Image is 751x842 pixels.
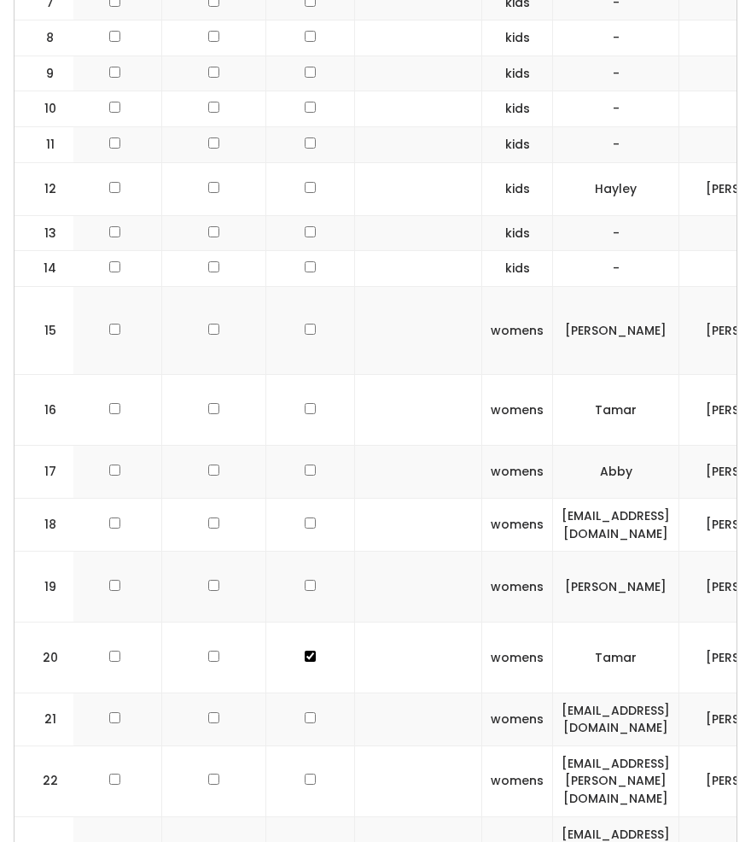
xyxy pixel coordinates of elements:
td: womens [482,499,553,552]
td: - [553,251,679,287]
td: [EMAIL_ADDRESS][DOMAIN_NAME] [553,499,679,552]
td: [PERSON_NAME] [553,286,679,374]
td: 21 [15,693,74,746]
td: womens [482,693,553,746]
td: 17 [15,445,74,498]
td: 13 [15,215,74,251]
td: 16 [15,375,74,446]
td: Tamar [553,375,679,446]
td: - [553,91,679,127]
td: womens [482,552,553,623]
td: womens [482,622,553,693]
td: [EMAIL_ADDRESS][PERSON_NAME][DOMAIN_NAME] [553,746,679,816]
td: womens [482,746,553,816]
td: kids [482,56,553,91]
td: Hayley [553,162,679,215]
td: 12 [15,162,74,215]
td: - [553,215,679,251]
td: kids [482,20,553,56]
td: kids [482,162,553,215]
td: - [553,126,679,162]
td: 18 [15,499,74,552]
td: womens [482,445,553,498]
td: kids [482,251,553,287]
td: 22 [15,746,74,816]
td: 19 [15,552,74,623]
td: [EMAIL_ADDRESS][DOMAIN_NAME] [553,693,679,746]
td: kids [482,91,553,127]
td: womens [482,375,553,446]
td: kids [482,126,553,162]
td: - [553,56,679,91]
td: - [553,20,679,56]
td: kids [482,215,553,251]
td: 8 [15,20,74,56]
td: 9 [15,56,74,91]
td: 10 [15,91,74,127]
td: Abby [553,445,679,498]
td: womens [482,286,553,374]
td: 11 [15,126,74,162]
td: [PERSON_NAME] [553,552,679,623]
td: Tamar [553,622,679,693]
td: 15 [15,286,74,374]
td: 20 [15,622,74,693]
td: 14 [15,251,74,287]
